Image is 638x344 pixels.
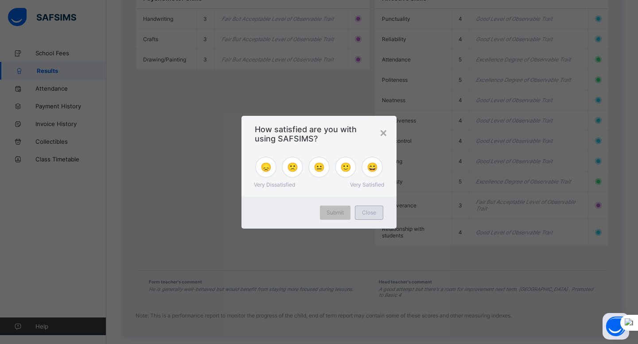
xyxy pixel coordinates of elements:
span: 🙁 [287,162,298,172]
span: 😐 [314,162,325,172]
div: × [379,125,388,140]
span: Very Dissatisfied [254,181,295,188]
button: Open asap [603,313,629,340]
span: 😞 [261,162,272,172]
span: Submit [327,209,344,216]
span: 😄 [367,162,378,172]
span: 🙂 [340,162,351,172]
span: How satisfied are you with using SAFSIMS? [255,125,383,143]
span: Close [362,209,376,216]
span: Very Satisfied [350,181,384,188]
